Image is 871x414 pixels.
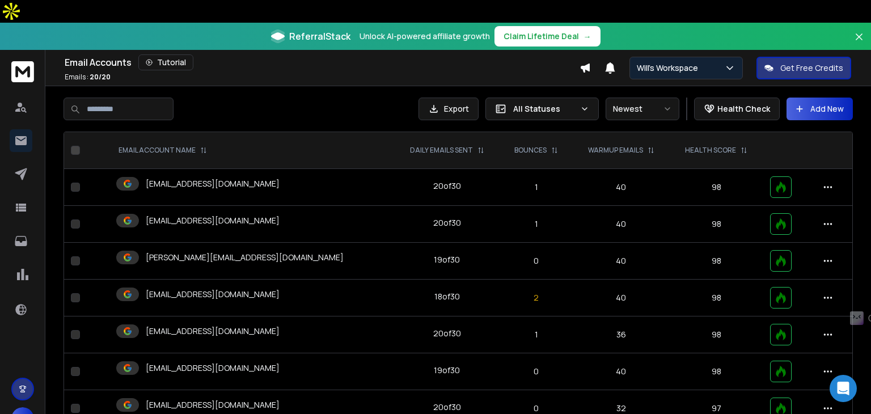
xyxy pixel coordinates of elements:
div: Email Accounts [65,54,580,70]
p: [EMAIL_ADDRESS][DOMAIN_NAME] [146,289,280,300]
p: Will's Workspace [637,62,703,74]
td: 98 [670,243,763,280]
td: 98 [670,169,763,206]
td: 40 [572,353,670,390]
button: Add New [787,98,853,120]
p: 0 [508,403,565,414]
p: DAILY EMAILS SENT [410,146,473,155]
div: EMAIL ACCOUNT NAME [119,146,207,155]
p: All Statuses [513,103,576,115]
p: WARMUP EMAILS [588,146,643,155]
div: Open Intercom Messenger [830,375,857,402]
p: BOUNCES [514,146,547,155]
button: Health Check [694,98,780,120]
button: Claim Lifetime Deal→ [494,26,601,47]
p: 1 [508,329,565,340]
p: [EMAIL_ADDRESS][DOMAIN_NAME] [146,362,280,374]
td: 98 [670,280,763,316]
p: Get Free Credits [780,62,843,74]
p: 1 [508,218,565,230]
div: 20 of 30 [433,217,461,229]
p: 0 [508,255,565,267]
td: 98 [670,316,763,353]
button: Tutorial [138,54,193,70]
p: Health Check [717,103,770,115]
div: 20 of 30 [433,328,461,339]
button: Export [418,98,479,120]
td: 40 [572,243,670,280]
p: [EMAIL_ADDRESS][DOMAIN_NAME] [146,178,280,189]
div: 18 of 30 [434,291,460,302]
td: 40 [572,280,670,316]
p: 1 [508,181,565,193]
td: 98 [670,353,763,390]
span: 20 / 20 [90,72,111,82]
td: 36 [572,316,670,353]
p: [EMAIL_ADDRESS][DOMAIN_NAME] [146,399,280,411]
p: Emails : [65,73,111,82]
p: [EMAIL_ADDRESS][DOMAIN_NAME] [146,215,280,226]
span: ReferralStack [289,29,350,43]
div: 19 of 30 [434,254,460,265]
p: 0 [508,366,565,377]
button: Close banner [852,29,866,57]
span: → [584,31,591,42]
div: 19 of 30 [434,365,460,376]
div: 20 of 30 [433,180,461,192]
p: HEALTH SCORE [685,146,736,155]
td: 98 [670,206,763,243]
div: 20 of 30 [433,402,461,413]
button: Newest [606,98,679,120]
button: Get Free Credits [756,57,851,79]
td: 40 [572,169,670,206]
p: 2 [508,292,565,303]
td: 40 [572,206,670,243]
p: Unlock AI-powered affiliate growth [360,31,490,42]
p: [PERSON_NAME][EMAIL_ADDRESS][DOMAIN_NAME] [146,252,344,263]
p: [EMAIL_ADDRESS][DOMAIN_NAME] [146,326,280,337]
